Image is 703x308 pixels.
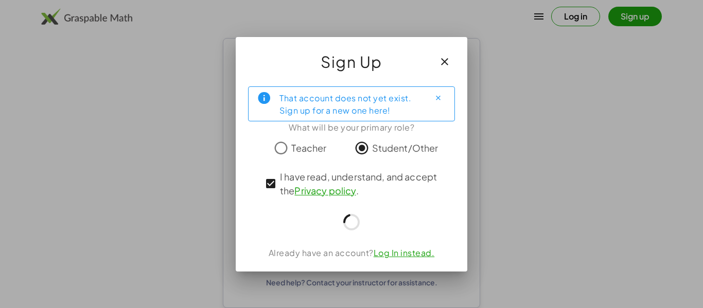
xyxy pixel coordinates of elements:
[294,185,356,196] a: Privacy policy
[430,90,446,106] button: Close
[280,170,442,197] span: I have read, understand, and accept the .
[372,141,438,155] span: Student/Other
[248,121,455,134] div: What will be your primary role?
[279,91,421,117] div: That account does not yet exist. Sign up for a new one here!
[321,49,382,74] span: Sign Up
[374,247,435,258] a: Log In instead.
[291,141,326,155] span: Teacher
[248,247,455,259] div: Already have an account?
